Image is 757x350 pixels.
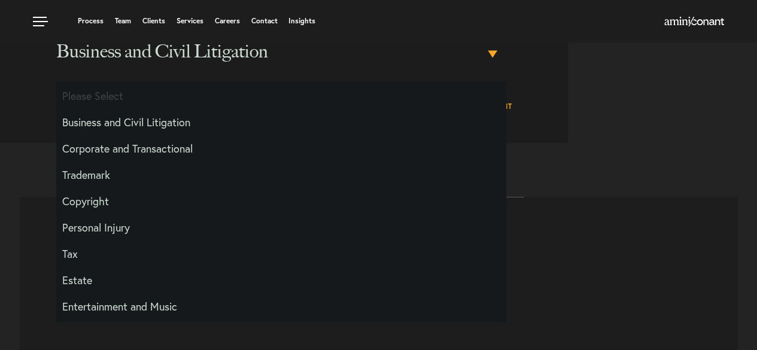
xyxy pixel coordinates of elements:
a: Process [78,17,104,25]
a: Insights [288,17,315,25]
li: Defamation [56,319,506,346]
li: Personal Injury [56,214,506,241]
a: Contact [251,17,277,25]
li: Please Select [56,83,506,109]
li: Estate [56,267,506,293]
a: Careers [215,17,240,25]
a: Team [115,17,131,25]
span: Business and Civil Litigation [56,22,484,81]
li: Tax [56,241,506,267]
a: Clients [142,17,165,25]
img: Amini & Conant [664,17,724,26]
li: Copyright [56,188,506,214]
b: ▾ [488,50,497,57]
a: Home [664,17,724,27]
li: Business and Civil Litigation [56,109,506,135]
a: Services [177,17,203,25]
li: Corporate and Transactional [56,135,506,162]
li: Entertainment and Music [56,293,506,319]
li: Trademark [56,162,506,188]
